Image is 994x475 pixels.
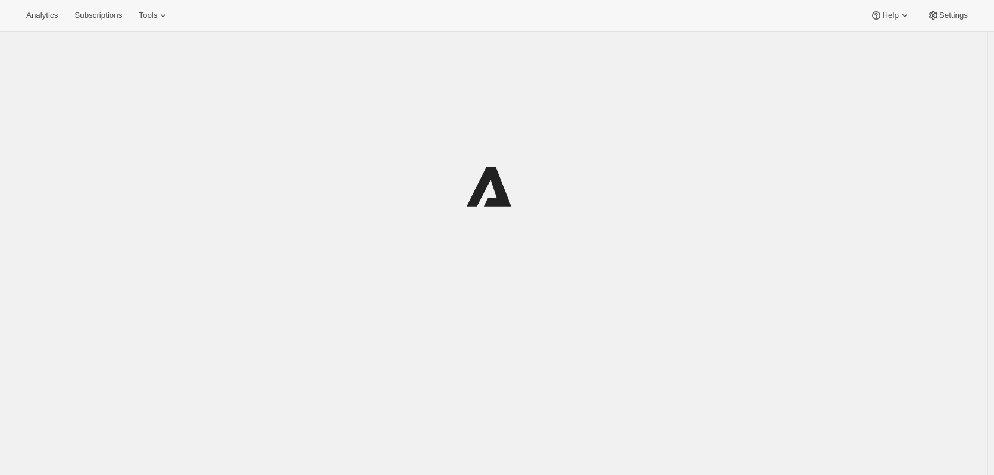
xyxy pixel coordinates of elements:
[132,7,176,24] button: Tools
[19,7,65,24] button: Analytics
[939,11,968,20] span: Settings
[920,7,975,24] button: Settings
[863,7,917,24] button: Help
[882,11,898,20] span: Help
[139,11,157,20] span: Tools
[67,7,129,24] button: Subscriptions
[74,11,122,20] span: Subscriptions
[26,11,58,20] span: Analytics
